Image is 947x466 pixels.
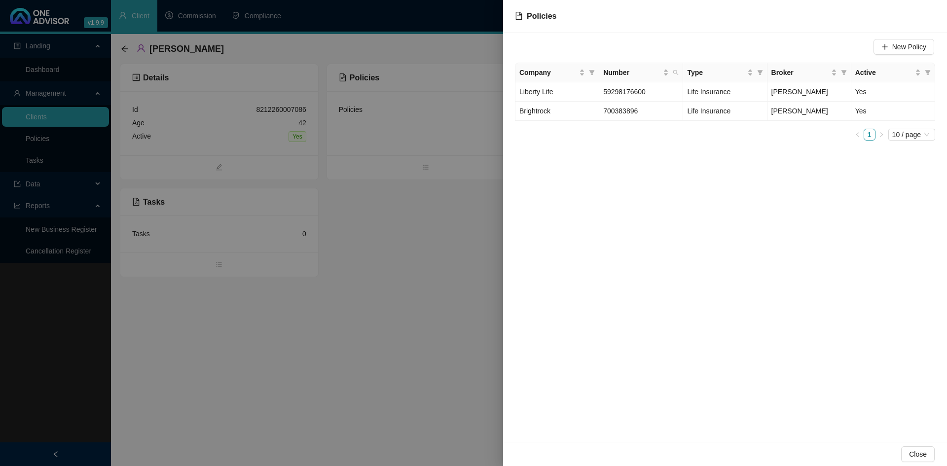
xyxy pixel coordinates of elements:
span: file-text [515,12,523,20]
span: search [671,65,681,80]
span: 10 / page [892,129,931,140]
span: 700383896 [603,107,638,115]
span: Close [909,449,927,460]
span: filter [925,70,931,75]
a: 1 [864,129,875,140]
span: Life Insurance [687,107,730,115]
li: Previous Page [852,129,864,141]
span: Liberty Life [519,88,553,96]
span: Broker [771,67,829,78]
th: Company [515,63,599,82]
div: Page Size [888,129,935,141]
span: Company [519,67,577,78]
span: Brightrock [519,107,550,115]
button: Close [901,446,935,462]
span: filter [839,65,849,80]
th: Type [683,63,767,82]
span: plus [881,43,888,50]
button: left [852,129,864,141]
span: filter [757,70,763,75]
span: filter [841,70,847,75]
span: filter [587,65,597,80]
span: Type [687,67,745,78]
li: 1 [864,129,875,141]
span: New Policy [892,41,926,52]
span: Active [855,67,913,78]
span: Number [603,67,661,78]
button: New Policy [874,39,934,55]
span: Life Insurance [687,88,730,96]
span: search [673,70,679,75]
button: right [875,129,887,141]
li: Next Page [875,129,887,141]
span: filter [923,65,933,80]
span: 59298176600 [603,88,646,96]
td: Yes [851,82,935,102]
span: filter [589,70,595,75]
span: Policies [527,12,556,20]
th: Broker [767,63,851,82]
span: left [855,132,861,138]
th: Number [599,63,683,82]
span: [PERSON_NAME] [771,107,828,115]
span: right [878,132,884,138]
th: Active [851,63,935,82]
td: Yes [851,102,935,121]
span: [PERSON_NAME] [771,88,828,96]
span: filter [755,65,765,80]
